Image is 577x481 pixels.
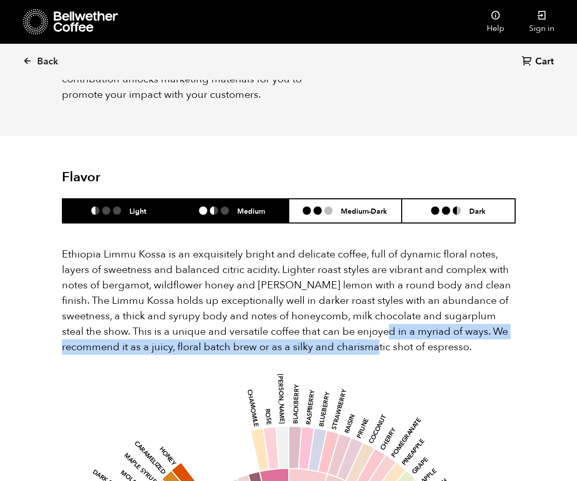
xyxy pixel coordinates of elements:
h2: Flavor [62,169,213,185]
span: Back [37,56,58,68]
a: Cart [522,55,556,69]
span: Cart [535,56,554,68]
h6: Medium-Dark [341,207,387,215]
h6: Medium [237,207,265,215]
span: Ethiopia Limmu Kossa is an exquisitely bright and delicate coffee, full of dynamic floral notes, ... [62,247,511,354]
h6: Light [129,207,146,215]
h6: Dark [469,207,486,215]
